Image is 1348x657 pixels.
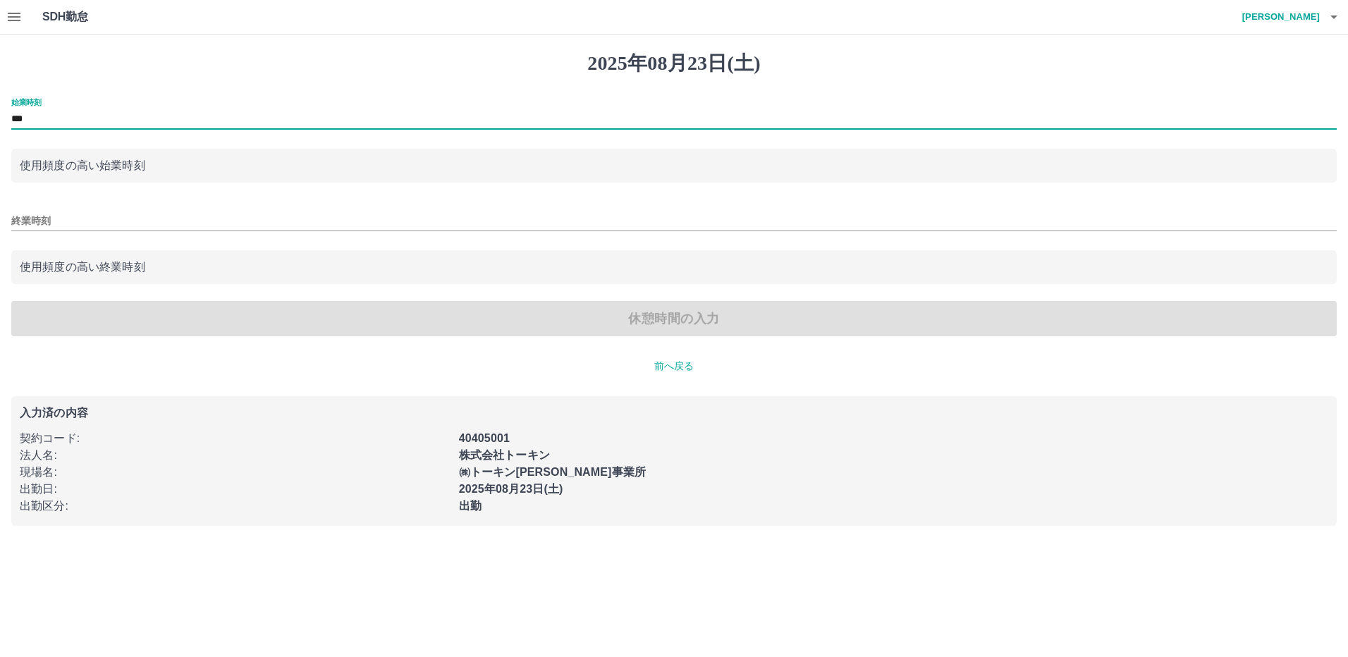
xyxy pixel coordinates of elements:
[20,430,451,447] p: 契約コード :
[20,447,451,464] p: 法人名 :
[459,432,510,444] b: 40405001
[11,51,1337,75] h1: 2025年08月23日(土)
[20,481,451,498] p: 出勤日 :
[459,500,482,512] b: 出勤
[20,157,1328,174] p: 使用頻度の高い始業時刻
[11,97,41,107] label: 始業時刻
[459,466,646,478] b: ㈱トーキン[PERSON_NAME]事業所
[20,407,1328,419] p: 入力済の内容
[11,359,1337,374] p: 前へ戻る
[20,498,451,515] p: 出勤区分 :
[20,464,451,481] p: 現場名 :
[459,483,563,495] b: 2025年08月23日(土)
[20,259,1328,276] p: 使用頻度の高い終業時刻
[459,449,550,461] b: 株式会社トーキン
